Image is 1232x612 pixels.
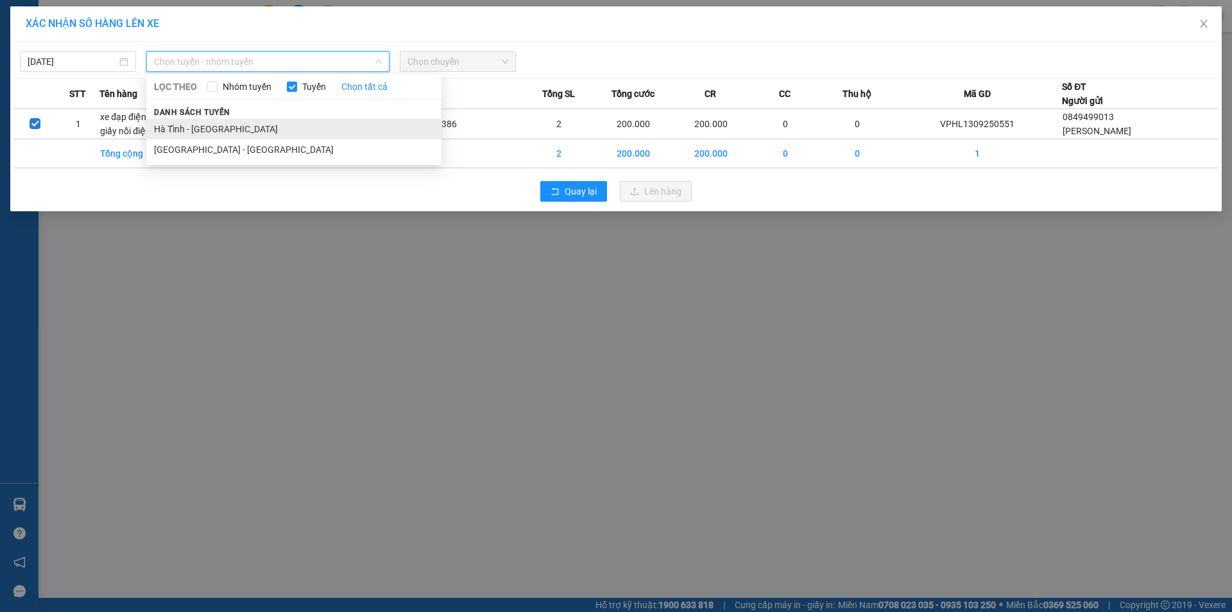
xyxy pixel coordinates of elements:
[540,181,607,202] button: rollbackQuay lại
[523,139,595,168] td: 2
[779,87,791,101] span: CC
[1063,112,1114,122] span: 0849499013
[523,109,595,139] td: 2
[16,16,80,80] img: logo.jpg
[99,109,171,139] td: xe đạp điện cũ + giấy nồi điện
[1186,6,1222,42] button: Close
[297,80,331,94] span: Tuyến
[612,87,654,101] span: Tổng cước
[16,93,224,114] b: GỬI : VP [PERSON_NAME]
[154,52,382,71] span: Chọn tuyến - nhóm tuyến
[375,58,382,66] span: down
[99,139,171,168] td: Tổng cộng
[821,109,893,139] td: 0
[28,55,117,69] input: 13/09/2025
[69,87,86,101] span: STT
[26,17,159,30] span: XÁC NHẬN SỐ HÀNG LÊN XE
[1063,126,1131,136] span: [PERSON_NAME]
[620,181,692,202] button: uploadLên hàng
[749,139,821,168] td: 0
[749,109,821,139] td: 0
[893,139,1062,168] td: 1
[56,109,99,139] td: 1
[551,187,560,197] span: rollback
[154,80,197,94] span: LỌC THEO
[542,87,575,101] span: Tổng SL
[146,139,441,160] li: [GEOGRAPHIC_DATA] - [GEOGRAPHIC_DATA]
[705,87,716,101] span: CR
[672,139,749,168] td: 200.000
[146,119,441,139] li: Hà Tĩnh - [GEOGRAPHIC_DATA]
[405,109,522,139] td: 0833766386
[594,139,672,168] td: 200.000
[964,87,991,101] span: Mã GD
[1199,19,1209,29] span: close
[594,109,672,139] td: 200.000
[843,87,871,101] span: Thu hộ
[99,87,137,101] span: Tên hàng
[821,139,893,168] td: 0
[407,52,508,71] span: Chọn chuyến
[1062,80,1103,108] div: Số ĐT Người gửi
[341,80,388,94] a: Chọn tất cả
[146,107,238,118] span: Danh sách tuyến
[120,31,536,48] li: Cổ Đạm, xã [GEOGRAPHIC_DATA], [GEOGRAPHIC_DATA]
[565,184,597,198] span: Quay lại
[672,109,749,139] td: 200.000
[120,48,536,64] li: Hotline: 1900252555
[218,80,277,94] span: Nhóm tuyến
[893,109,1062,139] td: VPHL1309250551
